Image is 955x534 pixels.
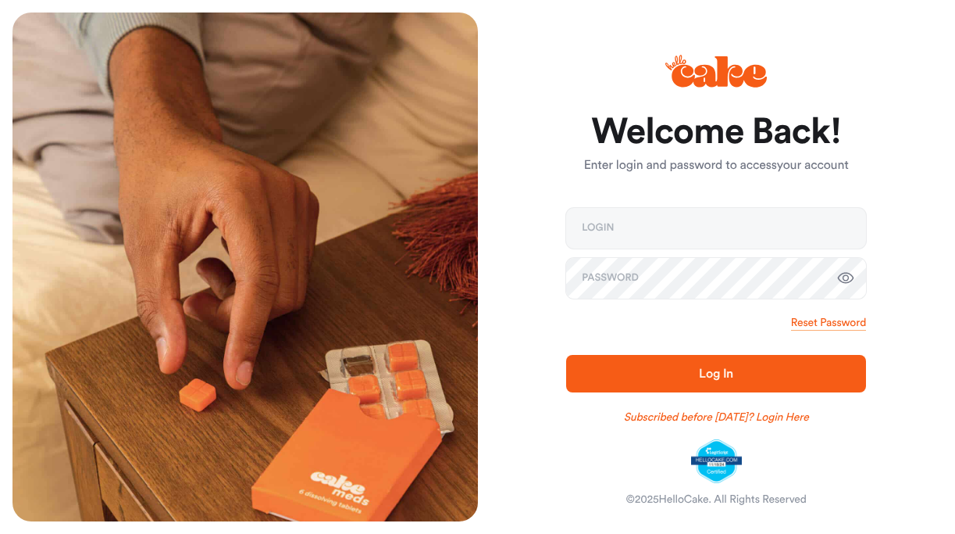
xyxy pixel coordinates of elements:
[691,439,742,483] img: legit-script-certified.png
[626,492,807,507] div: © 2025 HelloCake. All Rights Reserved
[566,355,866,392] button: Log In
[566,113,866,151] h1: Welcome Back!
[699,367,733,380] span: Log In
[566,156,866,175] p: Enter login and password to access your account
[791,315,866,331] a: Reset Password
[624,410,809,425] a: Subscribed before [DATE]? Login Here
